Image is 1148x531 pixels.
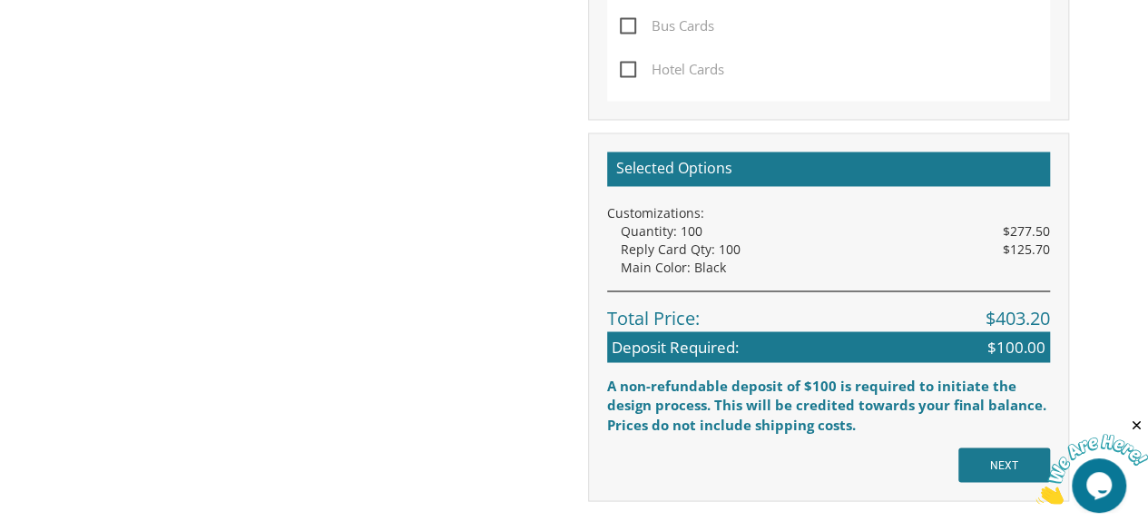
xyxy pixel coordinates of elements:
[620,15,714,37] span: Bus Cards
[607,331,1050,362] div: Deposit Required:
[1003,222,1050,241] span: $277.50
[607,204,1050,222] div: Customizations:
[607,415,1050,434] div: Prices do not include shipping costs.
[620,58,724,81] span: Hotel Cards
[987,336,1045,358] span: $100.00
[1035,418,1148,504] iframe: chat widget
[607,290,1050,331] div: Total Price:
[1003,241,1050,259] span: $125.70
[621,259,1050,277] div: Main Color: Black
[607,376,1050,415] div: A non-refundable deposit of $100 is required to initiate the design process. This will be credite...
[621,222,1050,241] div: Quantity: 100
[621,241,1050,259] div: Reply Card Qty: 100
[986,305,1050,331] span: $403.20
[958,447,1050,482] input: NEXT
[607,152,1050,186] h2: Selected Options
